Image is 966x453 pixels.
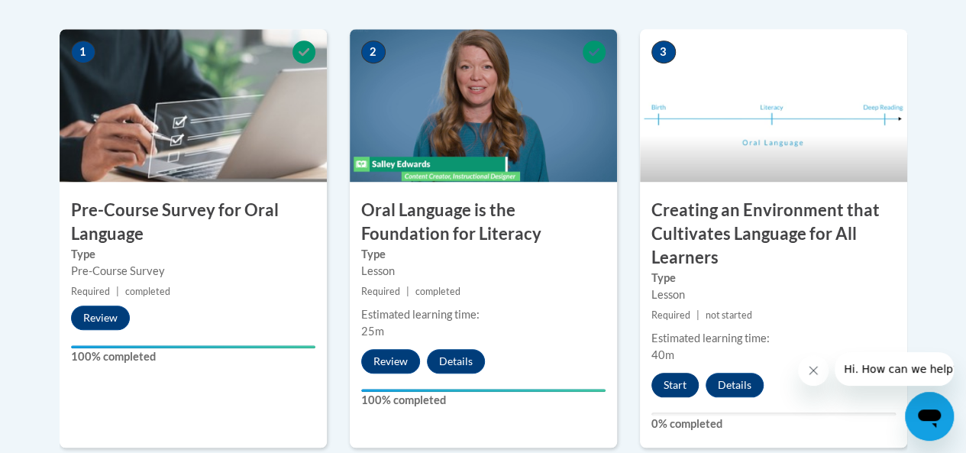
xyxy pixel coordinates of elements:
iframe: Close message [798,355,829,386]
img: Course Image [640,29,907,182]
h3: Pre-Course Survey for Oral Language [60,199,327,246]
div: Your progress [361,389,606,392]
label: 100% completed [71,348,315,365]
button: Details [427,349,485,374]
h3: Oral Language is the Foundation for Literacy [350,199,617,246]
span: 3 [651,40,676,63]
div: Estimated learning time: [651,330,896,347]
button: Details [706,373,764,397]
button: Review [71,306,130,330]
label: Type [71,246,315,263]
div: Pre-Course Survey [71,263,315,280]
h3: Creating an Environment that Cultivates Language for All Learners [640,199,907,269]
span: Hi. How can we help? [9,11,124,23]
button: Review [361,349,420,374]
span: | [696,309,699,321]
iframe: Button to launch messaging window [905,392,954,441]
div: Lesson [361,263,606,280]
div: Estimated learning time: [361,306,606,323]
span: 2 [361,40,386,63]
span: Required [651,309,690,321]
span: 40m [651,348,674,361]
label: Type [361,246,606,263]
label: 100% completed [361,392,606,409]
button: Start [651,373,699,397]
label: 0% completed [651,416,896,432]
span: Required [361,286,400,297]
span: 1 [71,40,95,63]
span: Required [71,286,110,297]
div: Your progress [71,345,315,348]
span: completed [125,286,170,297]
span: completed [415,286,460,297]
span: not started [706,309,752,321]
label: Type [651,270,896,286]
div: Lesson [651,286,896,303]
span: 25m [361,325,384,338]
iframe: Message from company [835,352,954,386]
span: | [406,286,409,297]
span: | [116,286,119,297]
img: Course Image [350,29,617,182]
img: Course Image [60,29,327,182]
